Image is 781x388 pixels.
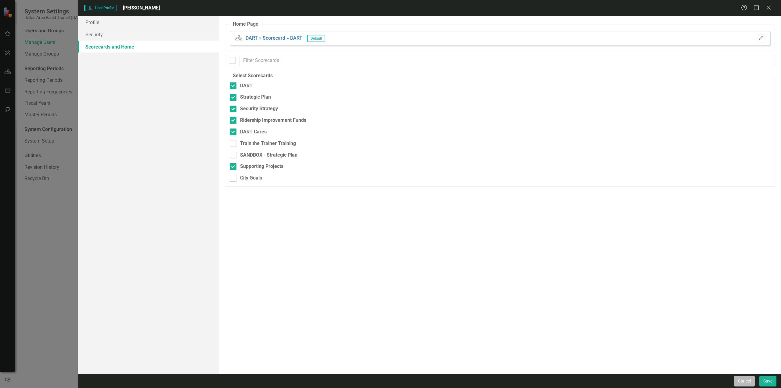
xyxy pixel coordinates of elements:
a: DART » Scorecard » DART [246,35,302,41]
input: Filter Scorecards [239,55,775,66]
a: Security [78,28,219,41]
legend: Select Scorecards [230,72,276,79]
span: Default [307,35,325,42]
button: Please Save To Continue [757,34,765,42]
button: Save [759,376,776,386]
span: [PERSON_NAME] [123,5,160,11]
legend: Home Page [230,21,261,28]
a: Profile [78,16,219,28]
div: City Goals [240,175,262,182]
div: Security Strategy [240,105,278,112]
a: Scorecards and Home [78,41,219,53]
button: Cancel [734,376,755,386]
div: Train the Trainer Training [240,140,296,147]
div: DART [240,82,253,89]
div: SANDBOX - Strategic Plan [240,152,297,159]
div: Supporting Projects [240,163,283,170]
div: Ridership Improvement Funds [240,117,306,124]
div: Strategic Plan [240,94,271,101]
div: DART Cares [240,129,267,136]
span: User Profile [84,5,117,11]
